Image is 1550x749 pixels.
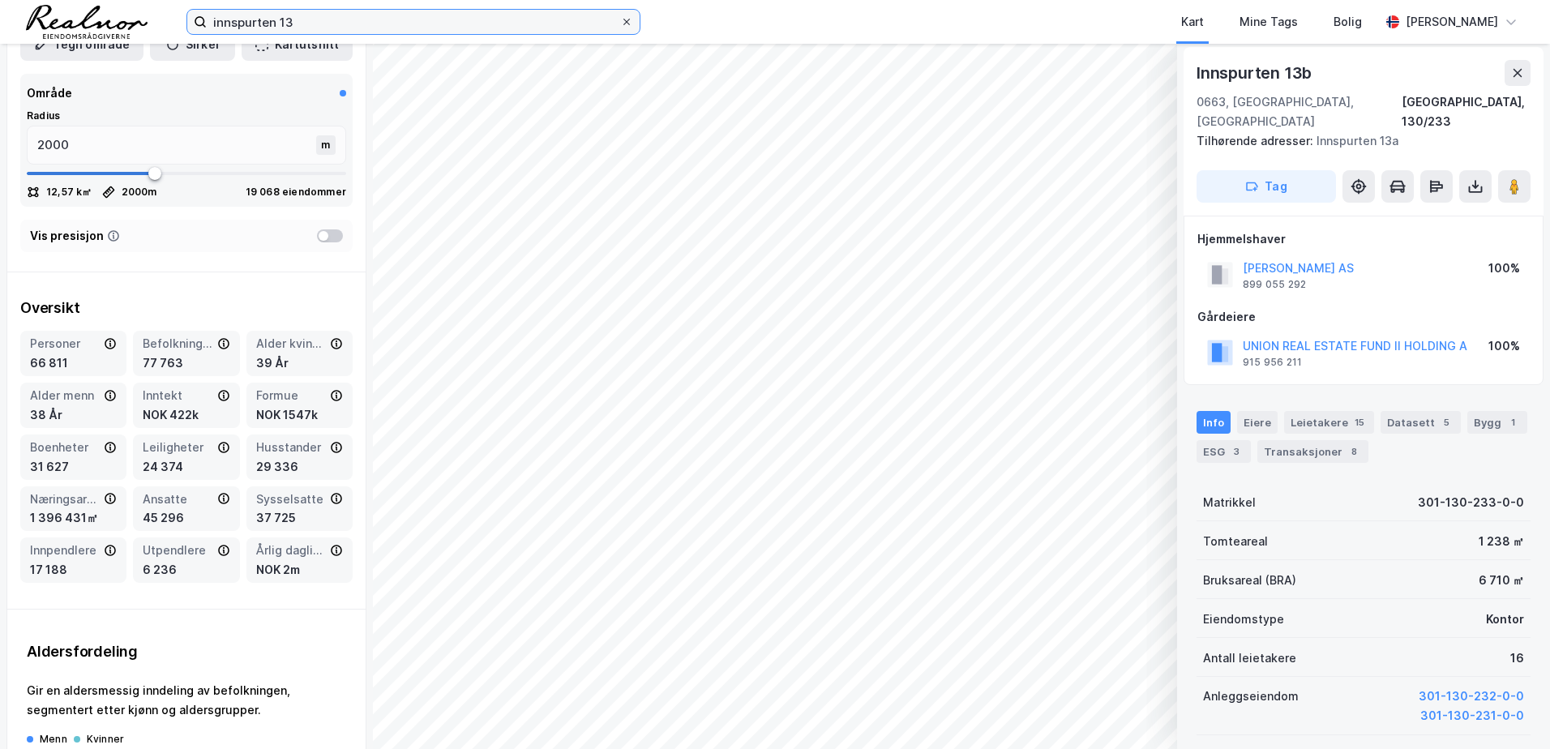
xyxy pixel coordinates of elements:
div: 6 236 [143,560,229,580]
div: Leietakere [1284,411,1374,434]
div: 77 763 [143,353,229,373]
div: Radius [27,109,346,122]
div: 16 [1510,648,1524,668]
div: 24 374 [143,457,229,477]
div: Sysselsatte [256,490,327,509]
button: Kartutsnitt [242,28,353,61]
div: Næringsareal [30,490,101,509]
div: Befolkning dagtid [143,334,213,353]
div: Hjemmelshaver [1197,229,1530,249]
div: Eiere [1237,411,1278,434]
div: Ansatte [143,490,213,509]
div: Transaksjoner [1257,440,1368,463]
div: 100% [1488,259,1520,278]
div: Alder kvinner [256,334,327,353]
img: realnor-logo.934646d98de889bb5806.png [26,5,148,39]
div: Info [1197,411,1231,434]
div: 899 055 292 [1243,278,1306,291]
iframe: Chat Widget [1469,671,1550,749]
div: Gir en aldersmessig inndeling av befolkningen, segmentert etter kjønn og aldersgrupper. [27,681,346,720]
div: 15 [1351,414,1368,430]
div: 19 068 eiendommer [246,186,346,199]
div: 39 År [256,353,343,373]
div: Tomteareal [1203,532,1268,551]
div: Innpendlere [30,541,101,560]
div: 31 627 [30,457,117,477]
div: Innspurten 13a [1197,131,1518,151]
div: 45 296 [143,508,229,528]
div: 38 År [30,405,117,425]
div: Datasett [1381,411,1461,434]
div: [PERSON_NAME] [1406,12,1498,32]
div: 12,57 k㎡ [46,186,92,199]
div: Kontrollprogram for chat [1469,671,1550,749]
div: m [316,135,336,155]
input: Søk på adresse, matrikkel, gårdeiere, leietakere eller personer [207,10,620,34]
div: 1 [1505,414,1521,430]
div: Leiligheter [143,438,213,457]
div: Husstander [256,438,327,457]
div: NOK 2m [256,560,343,580]
div: Menn [40,733,67,746]
div: 29 336 [256,457,343,477]
div: Aldersfordeling [27,642,346,661]
div: Formue [256,386,327,405]
div: Personer [30,334,101,353]
div: 3 [1228,443,1244,460]
div: Antall leietakere [1203,648,1296,668]
div: 5 [1438,414,1454,430]
div: 6 710 ㎡ [1479,571,1524,590]
div: Utpendlere [143,541,213,560]
div: ESG [1197,440,1251,463]
div: Boenheter [30,438,101,457]
span: Tilhørende adresser: [1197,134,1317,148]
input: m [28,126,319,164]
div: 2000 m [122,186,157,199]
div: Årlig dagligvareforbruk [256,541,327,560]
button: Tegn område [20,28,143,61]
div: 0663, [GEOGRAPHIC_DATA], [GEOGRAPHIC_DATA] [1197,92,1402,131]
button: 301-130-232-0-0 [1419,687,1524,706]
div: Område [27,83,72,103]
div: Gårdeiere [1197,307,1530,327]
div: Kontor [1486,610,1524,629]
div: Anleggseiendom [1203,687,1299,706]
button: Tag [1197,170,1336,203]
div: 915 956 211 [1243,356,1302,369]
div: Innspurten 13b [1197,60,1315,86]
div: 37 725 [256,508,343,528]
div: Bygg [1467,411,1527,434]
div: 66 811 [30,353,117,373]
div: Inntekt [143,386,213,405]
button: Sirkel [150,28,235,61]
div: Kvinner [87,733,124,746]
div: Vis presisjon [30,226,104,246]
div: 1 238 ㎡ [1479,532,1524,551]
div: Alder menn [30,386,101,405]
div: [GEOGRAPHIC_DATA], 130/233 [1402,92,1531,131]
div: Matrikkel [1203,493,1256,512]
div: 100% [1488,336,1520,356]
div: Oversikt [20,298,353,318]
div: 17 188 [30,560,117,580]
div: NOK 1547k [256,405,343,425]
button: 301-130-231-0-0 [1420,706,1524,725]
div: 301-130-233-0-0 [1418,493,1524,512]
div: Bolig [1334,12,1362,32]
div: Bruksareal (BRA) [1203,571,1296,590]
div: Kart [1181,12,1204,32]
div: NOK 422k [143,405,229,425]
div: Mine Tags [1240,12,1298,32]
div: 8 [1346,443,1362,460]
div: Eiendomstype [1203,610,1284,629]
div: 1 396 431㎡ [30,508,117,528]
